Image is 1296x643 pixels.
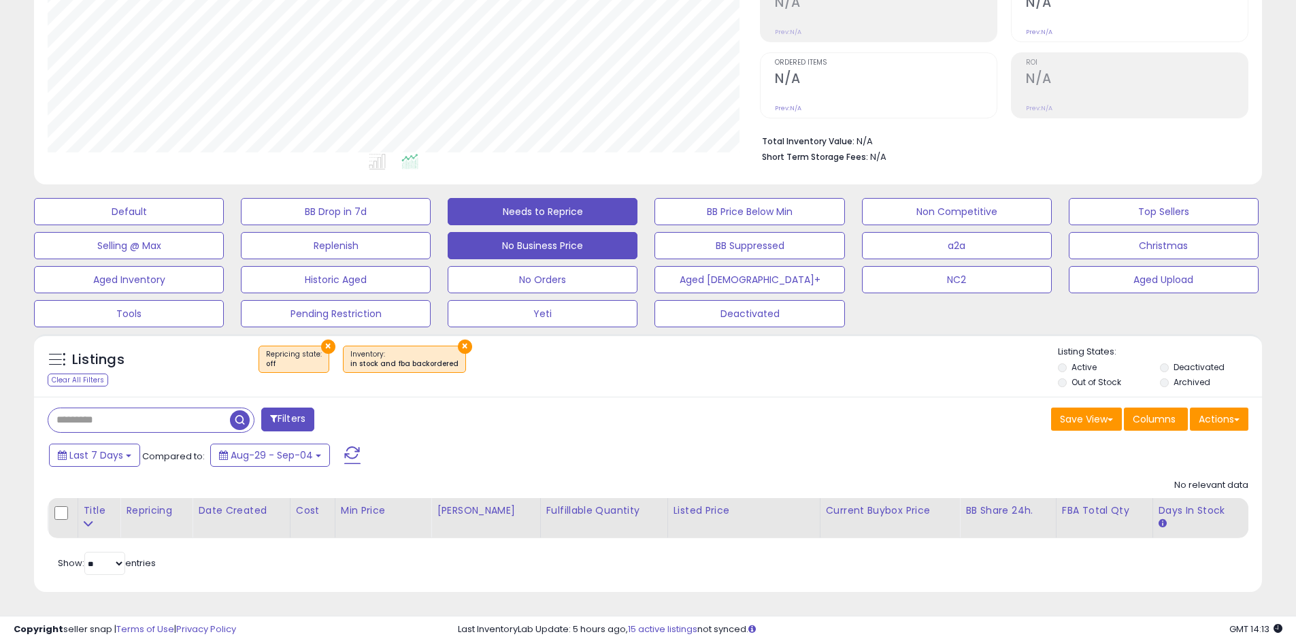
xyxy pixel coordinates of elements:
[1229,623,1282,636] span: 2025-09-12 14:13 GMT
[448,198,637,225] button: Needs to Reprice
[126,504,186,518] div: Repricing
[775,28,801,36] small: Prev: N/A
[176,623,236,636] a: Privacy Policy
[458,623,1282,636] div: Last InventoryLab Update: 5 hours ago, not synced.
[266,349,322,369] span: Repricing state :
[341,504,425,518] div: Min Price
[1026,104,1052,112] small: Prev: N/A
[1124,408,1188,431] button: Columns
[674,504,814,518] div: Listed Price
[58,557,156,570] span: Show: entries
[210,444,330,467] button: Aug-29 - Sep-04
[34,198,224,225] button: Default
[1174,361,1225,373] label: Deactivated
[775,71,997,89] h2: N/A
[350,349,459,369] span: Inventory :
[1133,412,1176,426] span: Columns
[34,300,224,327] button: Tools
[448,232,637,259] button: No Business Price
[69,448,123,462] span: Last 7 Days
[241,232,431,259] button: Replenish
[546,504,662,518] div: Fulfillable Quantity
[72,350,124,369] h5: Listings
[321,340,335,354] button: ×
[1069,198,1259,225] button: Top Sellers
[870,150,886,163] span: N/A
[1071,376,1121,388] label: Out of Stock
[862,232,1052,259] button: a2a
[654,198,844,225] button: BB Price Below Min
[862,266,1052,293] button: NC2
[84,504,115,518] div: Title
[437,504,534,518] div: [PERSON_NAME]
[116,623,174,636] a: Terms of Use
[261,408,314,431] button: Filters
[350,359,459,369] div: in stock and fba backordered
[628,623,697,636] a: 15 active listings
[654,232,844,259] button: BB Suppressed
[448,266,637,293] button: No Orders
[775,59,997,67] span: Ordered Items
[1026,59,1248,67] span: ROI
[241,300,431,327] button: Pending Restriction
[14,623,63,636] strong: Copyright
[448,300,637,327] button: Yeti
[1062,504,1147,518] div: FBA Total Qty
[231,448,313,462] span: Aug-29 - Sep-04
[296,504,329,518] div: Cost
[1159,518,1167,530] small: Days In Stock.
[458,340,472,354] button: ×
[775,104,801,112] small: Prev: N/A
[1174,479,1248,492] div: No relevant data
[762,135,854,147] b: Total Inventory Value:
[198,504,284,518] div: Date Created
[1071,361,1097,373] label: Active
[1026,71,1248,89] h2: N/A
[862,198,1052,225] button: Non Competitive
[1051,408,1122,431] button: Save View
[762,132,1238,148] li: N/A
[1069,232,1259,259] button: Christmas
[142,450,205,463] span: Compared to:
[49,444,140,467] button: Last 7 Days
[48,374,108,386] div: Clear All Filters
[762,151,868,163] b: Short Term Storage Fees:
[654,300,844,327] button: Deactivated
[1058,346,1262,359] p: Listing States:
[241,198,431,225] button: BB Drop in 7d
[1026,28,1052,36] small: Prev: N/A
[965,504,1050,518] div: BB Share 24h.
[14,623,236,636] div: seller snap | |
[266,359,322,369] div: off
[1190,408,1248,431] button: Actions
[654,266,844,293] button: Aged [DEMOGRAPHIC_DATA]+
[1174,376,1210,388] label: Archived
[34,266,224,293] button: Aged Inventory
[1069,266,1259,293] button: Aged Upload
[34,232,224,259] button: Selling @ Max
[1159,504,1242,518] div: Days In Stock
[241,266,431,293] button: Historic Aged
[826,504,954,518] div: Current Buybox Price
